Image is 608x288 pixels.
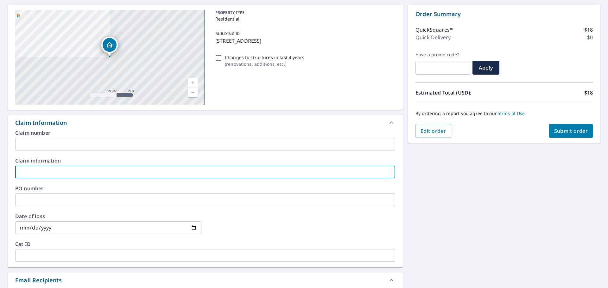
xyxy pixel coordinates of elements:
[15,242,395,247] label: Cat ID
[587,34,593,41] p: $0
[225,54,304,61] p: Changes to structures in last 4 years
[554,127,588,134] span: Submit order
[15,276,62,285] div: Email Recipients
[415,52,470,58] label: Have a promo code?
[15,158,395,163] label: Claim information
[415,10,593,18] p: Order Summary
[415,34,451,41] p: Quick Delivery
[415,89,504,96] p: Estimated Total (USD):
[8,273,403,288] div: Email Recipients
[584,89,593,96] p: $18
[584,26,593,34] p: $18
[421,127,446,134] span: Edit order
[472,61,499,75] button: Apply
[549,124,593,138] button: Submit order
[15,186,395,191] label: PO number
[215,37,393,45] p: [STREET_ADDRESS]
[497,110,525,116] a: Terms of Use
[101,37,118,56] div: Dropped pin, building 1, Residential property, 810 Bromley St Silver Spring, MD 20902
[188,78,198,88] a: Current Level 17, Zoom In
[415,111,593,116] p: By ordering a report you agree to our
[225,61,304,67] p: ( renovations, additions, etc. )
[188,88,198,97] a: Current Level 17, Zoom Out
[415,26,453,34] p: QuickSquares™
[8,115,403,130] div: Claim Information
[15,119,67,127] div: Claim Information
[15,214,201,219] label: Date of loss
[215,15,393,22] p: Residential
[478,64,494,71] span: Apply
[215,10,393,15] p: PROPERTY TYPE
[15,130,395,135] label: Claim number
[415,124,451,138] button: Edit order
[215,31,240,36] p: BUILDING ID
